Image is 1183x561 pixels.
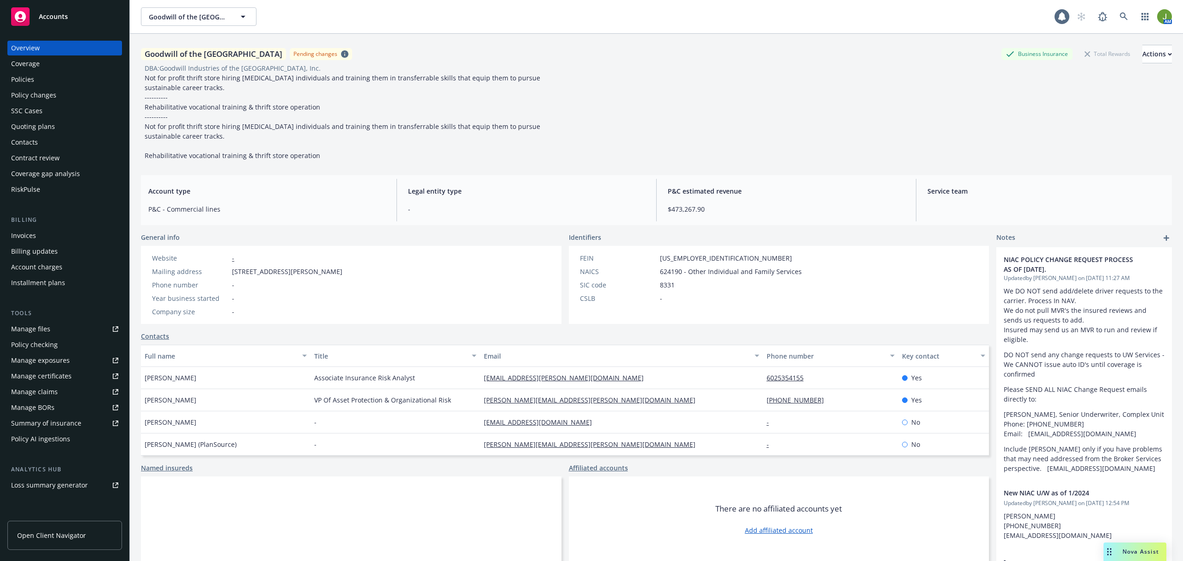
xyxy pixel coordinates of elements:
[7,353,122,368] a: Manage exposures
[767,351,885,361] div: Phone number
[11,41,40,55] div: Overview
[11,182,40,197] div: RiskPulse
[1004,274,1165,282] span: Updated by [PERSON_NAME] on [DATE] 11:27 AM
[152,307,228,317] div: Company size
[7,511,122,520] div: Account settings
[290,48,352,60] span: Pending changes
[7,72,122,87] a: Policies
[7,41,122,55] a: Overview
[408,204,645,214] span: -
[7,275,122,290] a: Installment plans
[484,396,703,404] a: [PERSON_NAME][EMAIL_ADDRESS][PERSON_NAME][DOMAIN_NAME]
[152,280,228,290] div: Phone number
[7,432,122,446] a: Policy AI ingestions
[7,416,122,431] a: Summary of insurance
[1122,548,1159,555] span: Nova Assist
[484,351,749,361] div: Email
[7,215,122,225] div: Billing
[911,373,922,383] span: Yes
[1004,255,1140,274] span: NIAC POLICY CHANGE REQUEST PROCESS AS OF [DATE].
[996,481,1172,548] div: New NIAC U/W as of 1/2024Updatedby [PERSON_NAME] on [DATE] 12:54 PM[PERSON_NAME] [PHONE_NUMBER] [...
[11,104,43,118] div: SSC Cases
[1161,232,1172,244] a: add
[232,280,234,290] span: -
[7,88,122,103] a: Policy changes
[480,345,763,367] button: Email
[7,309,122,318] div: Tools
[11,369,72,384] div: Manage certificates
[569,232,601,242] span: Identifiers
[660,253,792,263] span: [US_EMPLOYER_IDENTIFICATION_NUMBER]
[1004,499,1165,507] span: Updated by [PERSON_NAME] on [DATE] 12:54 PM
[911,439,920,449] span: No
[580,280,656,290] div: SIC code
[232,254,234,262] a: -
[145,439,237,449] span: [PERSON_NAME] (PlanSource)
[484,418,599,427] a: [EMAIL_ADDRESS][DOMAIN_NAME]
[1004,444,1165,473] p: Include [PERSON_NAME] only if you have problems that may need addressed from the Broker Services ...
[1004,384,1165,404] p: Please SEND ALL NIAC Change Request emails directly to:
[996,232,1015,244] span: Notes
[11,384,58,399] div: Manage claims
[314,395,451,405] span: VP Of Asset Protection & Organizational Risk
[11,88,56,103] div: Policy changes
[1004,488,1140,498] span: New NIAC U/W as of 1/2024
[911,417,920,427] span: No
[767,418,776,427] a: -
[11,151,60,165] div: Contract review
[745,525,813,535] a: Add affiliated account
[11,228,36,243] div: Invoices
[7,151,122,165] a: Contract review
[767,373,811,382] a: 6025354155
[152,253,228,263] div: Website
[11,416,81,431] div: Summary of insurance
[11,353,70,368] div: Manage exposures
[11,135,38,150] div: Contacts
[11,260,62,274] div: Account charges
[7,369,122,384] a: Manage certificates
[927,186,1165,196] span: Service team
[11,119,55,134] div: Quoting plans
[7,228,122,243] a: Invoices
[1001,48,1073,60] div: Business Insurance
[1142,45,1172,63] button: Actions
[7,260,122,274] a: Account charges
[11,400,55,415] div: Manage BORs
[580,293,656,303] div: CSLB
[1104,543,1166,561] button: Nova Assist
[7,135,122,150] a: Contacts
[484,440,703,449] a: [PERSON_NAME][EMAIL_ADDRESS][PERSON_NAME][DOMAIN_NAME]
[763,345,899,367] button: Phone number
[902,351,975,361] div: Key contact
[232,293,234,303] span: -
[660,267,802,276] span: 624190 - Other Individual and Family Services
[580,267,656,276] div: NAICS
[311,345,480,367] button: Title
[39,13,68,20] span: Accounts
[11,478,88,493] div: Loss summary generator
[408,186,645,196] span: Legal entity type
[145,63,321,73] div: DBA: Goodwill Industries of the [GEOGRAPHIC_DATA], Inc.
[141,232,180,242] span: General info
[293,50,337,58] div: Pending changes
[996,247,1172,481] div: NIAC POLICY CHANGE REQUEST PROCESS AS OF [DATE].Updatedby [PERSON_NAME] on [DATE] 11:27 AMWe DO N...
[145,395,196,405] span: [PERSON_NAME]
[232,307,234,317] span: -
[314,417,317,427] span: -
[1004,511,1165,540] p: [PERSON_NAME] [PHONE_NUMBER] [EMAIL_ADDRESS][DOMAIN_NAME]
[7,465,122,474] div: Analytics hub
[7,244,122,259] a: Billing updates
[569,463,628,473] a: Affiliated accounts
[580,253,656,263] div: FEIN
[7,104,122,118] a: SSC Cases
[7,400,122,415] a: Manage BORs
[152,267,228,276] div: Mailing address
[141,48,286,60] div: Goodwill of the [GEOGRAPHIC_DATA]
[911,395,922,405] span: Yes
[1104,543,1115,561] div: Drag to move
[141,463,193,473] a: Named insureds
[7,384,122,399] a: Manage claims
[141,331,169,341] a: Contacts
